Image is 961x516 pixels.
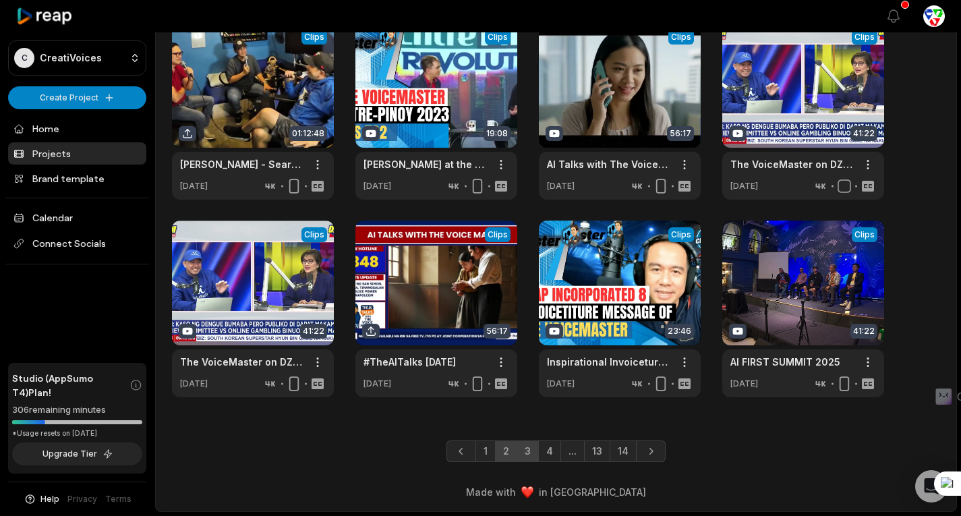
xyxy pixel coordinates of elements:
[8,206,146,229] a: Calendar
[105,493,132,505] a: Terms
[446,440,666,462] ul: Pagination
[547,355,671,369] a: Inspirational Invoiceture: The VoiceMaster's Message to CVAP Batch 8
[475,440,496,462] a: Page 1
[168,485,944,499] div: Made with in [GEOGRAPHIC_DATA]
[12,371,129,399] span: Studio (AppSumo T4) Plan!
[8,167,146,190] a: Brand template
[446,440,476,462] a: Previous page
[730,355,840,369] a: AI FIRST SUMMIT 2025
[521,486,533,498] img: heart emoji
[180,355,304,369] a: The VoiceMaster on DZMM PANALONG DISKARTE
[40,52,102,64] p: CreatiVoices
[547,157,671,171] a: AI Talks with The VoiceMaster Episode 1
[560,440,585,462] a: Jump forward
[12,442,142,465] button: Upgrade Tier
[517,440,539,462] a: Page 3
[67,493,97,505] a: Privacy
[12,403,142,417] div: 306 remaining minutes
[180,157,304,171] a: [PERSON_NAME] - Search Results
[363,157,488,171] a: [PERSON_NAME] at the Helm: EntrepPinoy Revolution [DATE] | Full Coverage
[363,355,456,369] a: #TheAITalks [DATE]
[8,142,146,165] a: Projects
[8,86,146,109] button: Create Project
[8,117,146,140] a: Home
[8,231,146,256] span: Connect Socials
[538,440,561,462] a: Page 4
[730,157,854,171] a: The VoiceMaster on DZMM PANALONG DISKARTE
[584,440,610,462] a: Page 13
[14,48,34,68] div: C
[495,440,517,462] a: Page 2 is your current page
[40,493,59,505] span: Help
[24,493,59,505] button: Help
[915,470,948,503] div: Open Intercom Messenger
[636,440,666,462] a: Next page
[610,440,637,462] a: Page 14
[12,428,142,438] div: *Usage resets on [DATE]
